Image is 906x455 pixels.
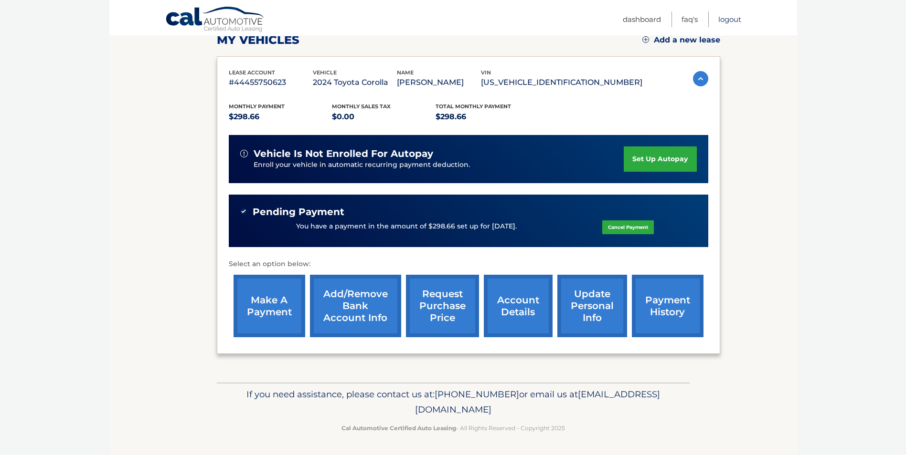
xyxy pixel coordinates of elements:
p: [US_VEHICLE_IDENTIFICATION_NUMBER] [481,76,642,89]
a: FAQ's [682,11,698,27]
p: #44455750623 [229,76,313,89]
a: Dashboard [623,11,661,27]
img: add.svg [642,36,649,43]
a: Logout [718,11,741,27]
span: lease account [229,69,275,76]
img: accordion-active.svg [693,71,708,86]
img: alert-white.svg [240,150,248,157]
strong: Cal Automotive Certified Auto Leasing [341,424,456,432]
a: account details [484,275,553,337]
a: set up autopay [624,146,696,172]
span: vin [481,69,491,76]
span: vehicle is not enrolled for autopay [254,148,433,160]
a: Cal Automotive [165,6,266,34]
span: Monthly Payment [229,103,285,110]
span: Pending Payment [253,206,344,218]
a: make a payment [234,275,305,337]
span: vehicle [313,69,337,76]
p: 2024 Toyota Corolla [313,76,397,89]
span: name [397,69,414,76]
p: $298.66 [229,110,332,124]
p: [PERSON_NAME] [397,76,481,89]
p: If you need assistance, please contact us at: or email us at [223,387,683,417]
span: Total Monthly Payment [436,103,511,110]
p: $298.66 [436,110,539,124]
a: update personal info [557,275,627,337]
a: payment history [632,275,703,337]
p: $0.00 [332,110,436,124]
p: - All Rights Reserved - Copyright 2025 [223,423,683,433]
img: check-green.svg [240,208,247,215]
h2: my vehicles [217,33,299,47]
a: request purchase price [406,275,479,337]
span: [EMAIL_ADDRESS][DOMAIN_NAME] [415,389,660,415]
p: Enroll your vehicle in automatic recurring payment deduction. [254,160,624,170]
span: Monthly sales Tax [332,103,391,110]
span: [PHONE_NUMBER] [435,389,519,400]
a: Add/Remove bank account info [310,275,401,337]
a: Add a new lease [642,35,720,45]
a: Cancel Payment [602,220,654,234]
p: You have a payment in the amount of $298.66 set up for [DATE]. [296,221,517,232]
p: Select an option below: [229,259,708,270]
